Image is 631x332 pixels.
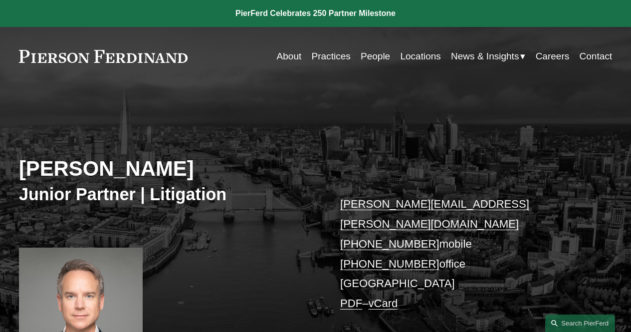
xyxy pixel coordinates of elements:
h2: [PERSON_NAME] [19,156,316,182]
a: People [361,47,390,66]
a: [PHONE_NUMBER] [340,238,439,250]
a: Locations [400,47,440,66]
p: mobile office [GEOGRAPHIC_DATA] – [340,194,587,313]
span: News & Insights [451,48,519,65]
a: [PERSON_NAME][EMAIL_ADDRESS][PERSON_NAME][DOMAIN_NAME] [340,198,529,230]
a: vCard [368,297,398,310]
a: Contact [580,47,613,66]
a: [PHONE_NUMBER] [340,258,439,270]
h3: Junior Partner | Litigation [19,184,316,205]
a: PDF [340,297,362,310]
a: Search this site [545,315,615,332]
a: About [277,47,302,66]
a: Practices [312,47,351,66]
a: folder dropdown [451,47,525,66]
a: Careers [536,47,570,66]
